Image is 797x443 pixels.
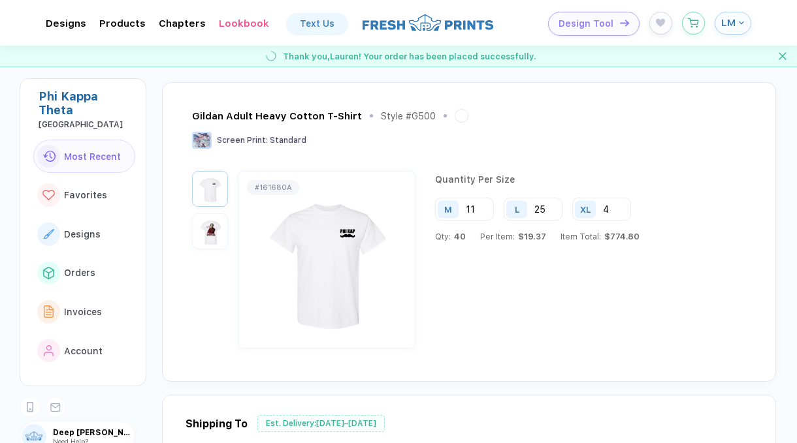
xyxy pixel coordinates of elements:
span: Most Recent [64,151,121,162]
div: Style # G500 [381,111,436,121]
div: Est. Delivery: [DATE]–[DATE] [257,415,385,432]
div: ChaptersToggle dropdown menu chapters [159,18,206,29]
img: link to icon [44,305,54,318]
div: University of San Diego [39,120,135,129]
div: ProductsToggle dropdown menu [99,18,146,29]
button: link to iconOrders [33,256,135,290]
div: Gildan Adult Heavy Cotton T-Shirt [192,110,362,122]
a: Text Us [287,13,348,34]
span: Design Tool [559,18,613,29]
img: icon [620,20,629,27]
button: LM [715,12,751,35]
button: link to iconDesigns [33,217,135,251]
button: link to iconMost Recent [33,140,135,174]
div: # 161680A [255,183,291,192]
span: $19.37 [515,232,546,241]
img: link to icon [43,267,54,279]
div: M [444,204,452,214]
img: success gif [261,46,282,67]
div: Text Us [300,18,334,29]
span: Account [64,346,103,356]
img: Screen Print [192,132,212,149]
span: Deep [PERSON_NAME] [53,428,135,437]
div: Shipping To [186,418,248,430]
span: Screen Print : [217,136,268,145]
button: link to iconFavorites [33,178,135,212]
img: link to icon [42,151,56,162]
img: link to icon [42,190,55,201]
div: DesignsToggle dropdown menu [46,18,86,29]
div: Phi Kappa Theta [39,89,135,117]
img: logo [363,12,493,33]
span: Invoices [64,307,102,317]
div: Item Total: [561,232,640,241]
span: $774.80 [601,232,640,241]
span: Thank you, Lauren ! Your order has been placed successfully. [283,52,536,61]
div: Quantity Per Size [435,174,641,198]
img: 1760474574633trqxy_nt_front.png [195,174,225,204]
img: link to icon [44,345,54,357]
div: Qty: [435,232,466,241]
img: 1760474574633trqxy_nt_front.png [242,183,412,336]
div: XL [580,204,591,214]
span: Standard [270,136,306,145]
img: 1760474574633pxpkj_nt_back.png [195,217,225,246]
button: link to iconAccount [33,334,135,368]
div: Per Item: [480,232,546,241]
div: LookbookToggle dropdown menu chapters [219,18,269,29]
span: LM [721,17,736,29]
img: link to icon [43,229,54,239]
button: Design Toolicon [548,12,640,36]
button: link to iconInvoices [33,295,135,329]
div: L [515,204,519,214]
span: Orders [64,267,95,278]
span: 40 [451,232,466,241]
span: Designs [64,229,101,239]
div: Lookbook [219,18,269,29]
span: Favorites [64,190,107,200]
